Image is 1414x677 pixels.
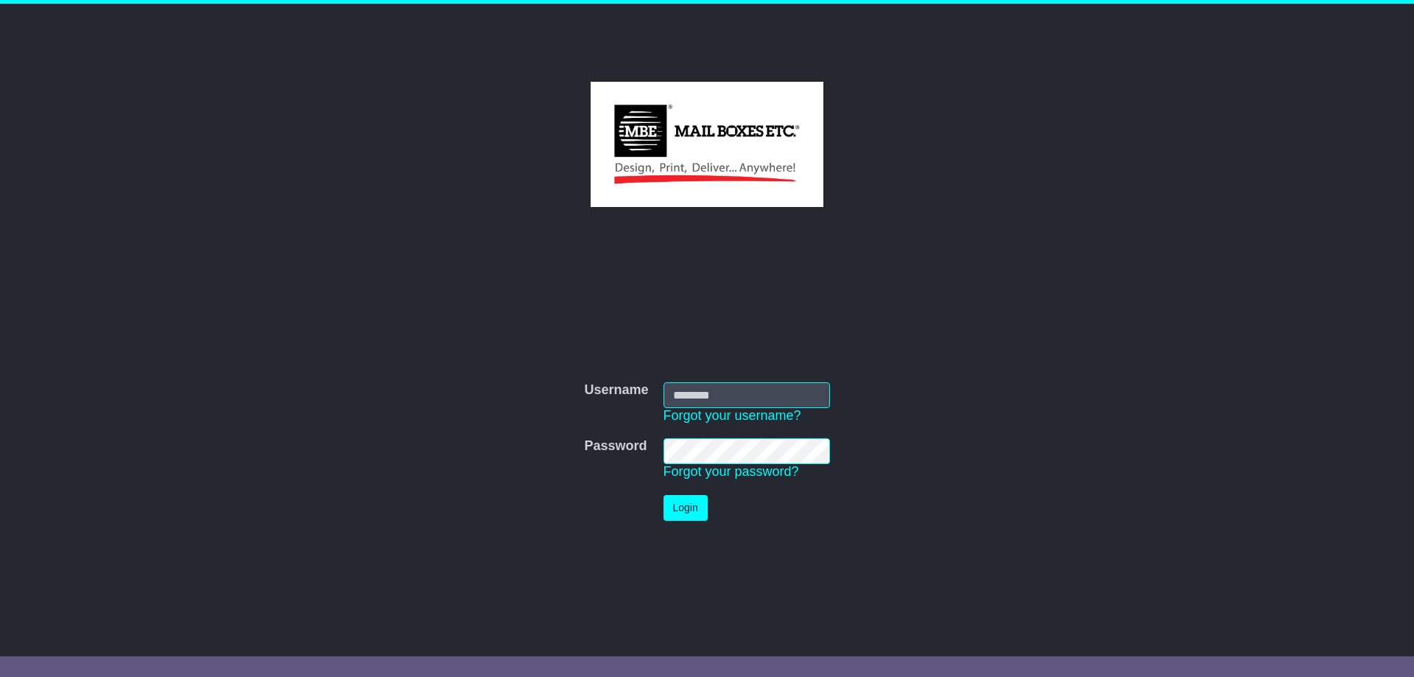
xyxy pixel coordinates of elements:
[591,82,823,207] img: MBE Malvern
[584,382,648,399] label: Username
[584,438,647,455] label: Password
[664,495,708,521] button: Login
[664,408,801,423] a: Forgot your username?
[664,464,799,479] a: Forgot your password?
